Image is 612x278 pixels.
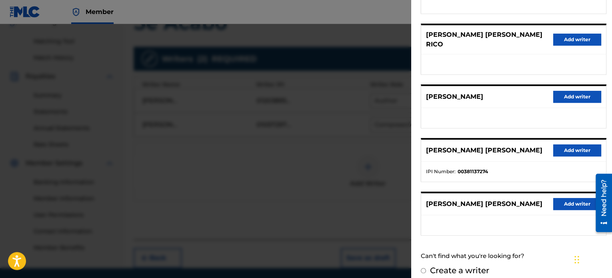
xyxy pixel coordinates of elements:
[10,6,40,18] img: MLC Logo
[572,240,612,278] iframe: Chat Widget
[458,168,488,175] strong: 00381137274
[426,199,542,209] p: [PERSON_NAME] [PERSON_NAME]
[421,248,606,265] div: Can't find what you're looking for?
[553,34,601,46] button: Add writer
[426,92,483,102] p: [PERSON_NAME]
[71,7,81,17] img: Top Rightsholder
[86,7,114,16] span: Member
[430,266,489,275] label: Create a writer
[426,30,553,49] p: [PERSON_NAME] [PERSON_NAME] RICO
[553,198,601,210] button: Add writer
[426,168,456,175] span: IPI Number :
[590,171,612,235] iframe: Resource Center
[553,144,601,156] button: Add writer
[426,146,542,155] p: [PERSON_NAME] [PERSON_NAME]
[553,91,601,103] button: Add writer
[574,248,579,272] div: Drag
